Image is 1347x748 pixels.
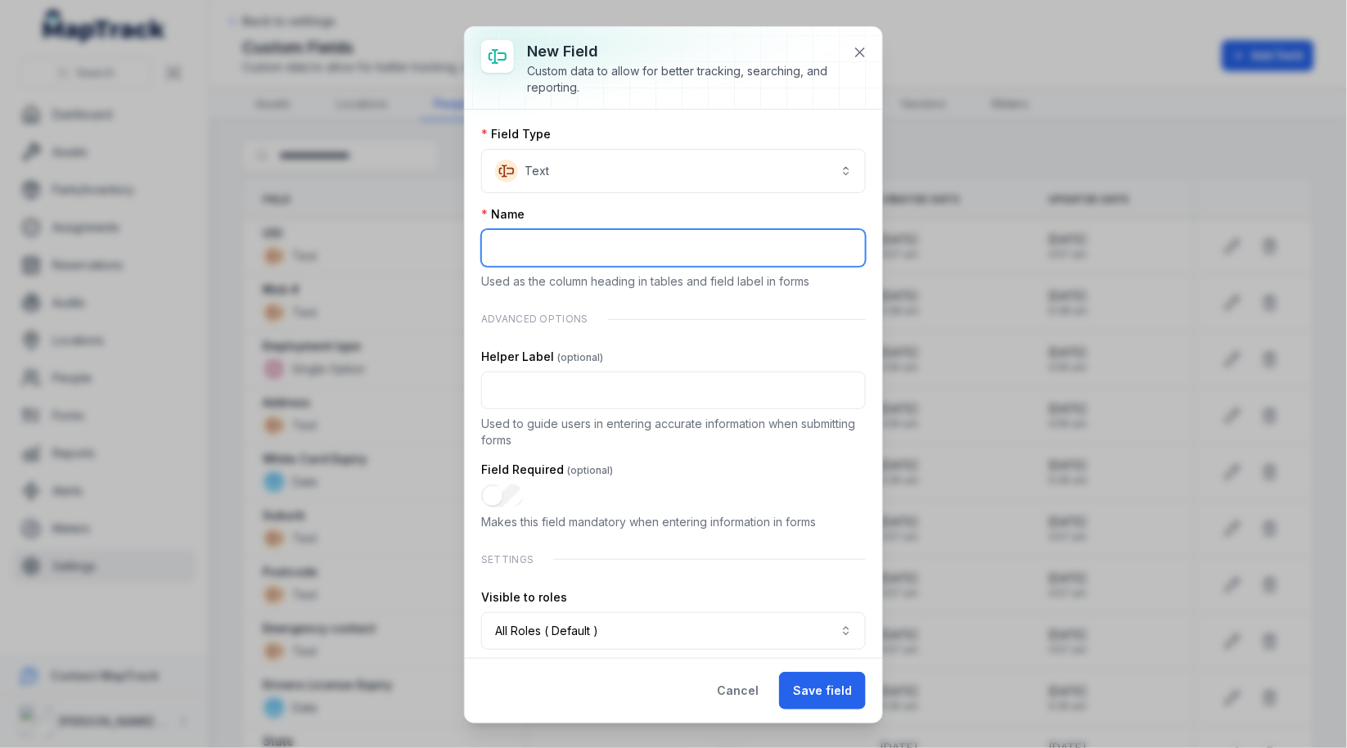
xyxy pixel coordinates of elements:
label: Visible to roles [481,589,567,606]
input: :rb3:-form-item-label [481,229,866,267]
input: :rb5:-form-item-label [481,372,866,409]
p: Select which roles can see this field. If no roles are selected, the field will be visible to all... [481,656,866,689]
label: Name [481,206,525,223]
div: Advanced Options [481,303,866,336]
input: :rb6:-form-item-label [481,484,524,507]
label: Field Required [481,462,613,478]
label: Helper Label [481,349,603,365]
button: Text [481,149,866,193]
div: Settings [481,543,866,576]
h3: New field [527,40,840,63]
div: Custom data to allow for better tracking, searching, and reporting. [527,63,840,96]
p: Used as the column heading in tables and field label in forms [481,273,866,290]
button: All Roles ( Default ) [481,612,866,650]
label: Field Type [481,126,551,142]
button: Cancel [703,672,773,710]
p: Used to guide users in entering accurate information when submitting forms [481,416,866,448]
p: Makes this field mandatory when entering information in forms [481,514,866,530]
button: Save field [779,672,866,710]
